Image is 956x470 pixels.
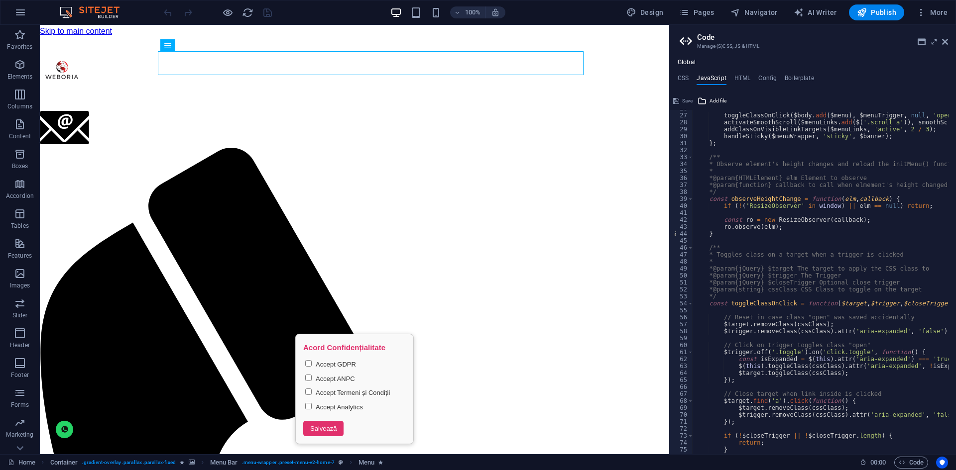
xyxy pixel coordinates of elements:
button: More [912,4,952,20]
button: reload [241,6,253,18]
p: Elements [7,73,33,81]
div: 69 [670,404,694,411]
span: Navigator [730,7,778,17]
h4: JavaScript [697,75,726,86]
div: 53 [670,293,694,300]
h4: Config [758,75,777,86]
div: 54 [670,300,694,307]
div: 63 [670,363,694,370]
div: 32 [670,147,694,154]
div: 55 [670,307,694,314]
h4: CSS [678,75,689,86]
h3: Manage (S)CSS, JS & HTML [697,42,928,51]
div: 72 [670,425,694,432]
i: Element contains an animation [378,460,383,465]
div: 70 [670,411,694,418]
h4: Boilerplate [785,75,814,86]
p: Footer [11,371,29,379]
div: 68 [670,397,694,404]
button: Click here to leave preview mode and continue editing [222,6,234,18]
i: Element contains an animation [180,460,184,465]
div: 33 [670,154,694,161]
div: 41 [670,209,694,216]
p: Marketing [6,431,33,439]
div: 31 [670,140,694,147]
span: More [916,7,948,17]
span: Code [899,457,924,469]
div: 62 [670,356,694,363]
div: 59 [670,335,694,342]
div: 58 [670,328,694,335]
div: 66 [670,383,694,390]
nav: breadcrumb [50,457,383,469]
i: Reload page [242,7,253,18]
div: 52 [670,286,694,293]
div: 50 [670,272,694,279]
div: 46 [670,244,694,251]
button: Pages [675,4,718,20]
a: Click to cancel selection. Double-click to open Pages [8,457,35,469]
span: . gradient-overlay .parallax .parallax-fixed [82,457,176,469]
div: 47 [670,251,694,258]
h4: HTML [734,75,751,86]
p: Header [10,341,30,349]
p: Boxes [12,162,28,170]
p: Favorites [7,43,32,51]
p: Slider [12,311,28,319]
div: 71 [670,418,694,425]
span: Publish [857,7,896,17]
div: Design (Ctrl+Alt+Y) [622,4,668,20]
div: 56 [670,314,694,321]
div: 38 [670,188,694,195]
button: Usercentrics [936,457,948,469]
span: Click to select. Double-click to edit [50,457,78,469]
h4: Global [678,59,696,67]
div: 42 [670,216,694,223]
div: 75 [670,446,694,453]
span: Pages [679,7,714,17]
p: Images [10,282,30,289]
button: AI Writer [790,4,841,20]
div: 64 [670,370,694,376]
button: Navigator [726,4,782,20]
div: 36 [670,175,694,182]
button: 100% [450,6,485,18]
p: Tables [11,222,29,230]
img: Editor Logo [57,6,132,18]
span: Add file [710,95,726,107]
span: Click to select. Double-click to edit [210,457,238,469]
div: 35 [670,168,694,175]
div: 65 [670,376,694,383]
div: 67 [670,390,694,397]
h6: Session time [860,457,886,469]
div: 30 [670,133,694,140]
div: 34 [670,161,694,168]
h2: Code [697,33,948,42]
div: 73 [670,432,694,439]
div: 28 [670,119,694,126]
p: Accordion [6,192,34,200]
button: Add file [696,95,728,107]
div: 29 [670,126,694,133]
span: Design [626,7,664,17]
div: 60 [670,342,694,349]
span: : [877,459,879,466]
div: 51 [670,279,694,286]
div: 44 [670,230,694,237]
div: 74 [670,439,694,446]
span: . menu-wrapper .preset-menu-v2-home-7 [242,457,335,469]
p: Columns [7,102,32,110]
div: 61 [670,349,694,356]
div: 49 [670,265,694,272]
button: Design [622,4,668,20]
h6: 100% [465,6,481,18]
i: This element contains a background [189,460,195,465]
div: 48 [670,258,694,265]
span: 00 00 [870,457,886,469]
div: 45 [670,237,694,244]
div: 37 [670,182,694,188]
p: Forms [11,401,29,409]
i: On resize automatically adjust zoom level to fit chosen device. [491,8,500,17]
div: 76 [670,453,694,460]
button: Code [894,457,928,469]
